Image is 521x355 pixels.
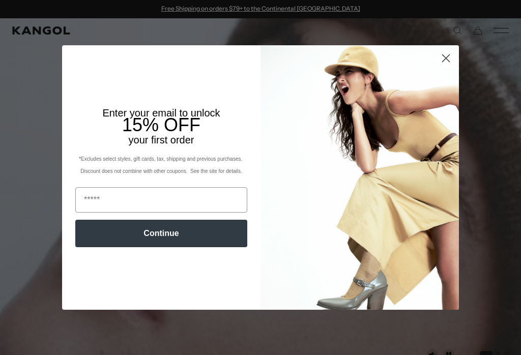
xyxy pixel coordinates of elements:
[75,220,247,247] button: Continue
[79,156,244,174] span: *Excludes select styles, gift cards, tax, shipping and previous purchases. Discount does not comb...
[260,45,459,310] img: 93be19ad-e773-4382-80b9-c9d740c9197f.jpeg
[102,107,220,119] span: Enter your email to unlock
[122,114,200,135] span: 15% OFF
[129,134,194,145] span: your first order
[437,49,455,67] button: Close dialog
[75,187,247,213] input: Email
